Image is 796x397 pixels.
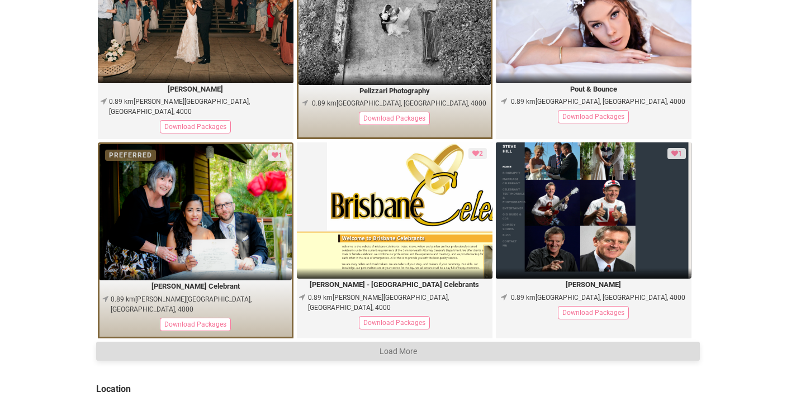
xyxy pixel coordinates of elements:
legend: Location [96,383,700,396]
div: Download Packages [558,306,629,319]
legend: Pout & Bounce [496,83,691,96]
img: website_screenshot_steven_hill.png [496,142,691,279]
div: Loved by 2 clients or suppliers [468,148,487,159]
i: 45° northeast [99,295,111,303]
legend: [PERSON_NAME] - [GEOGRAPHIC_DATA] Celebrants [297,279,492,291]
legend: [PERSON_NAME] [496,279,691,291]
div: PREFERRED [105,150,156,161]
div: 0.89 km [109,97,290,117]
div: 0.89 km [511,293,685,303]
div: Download Packages [160,318,231,331]
span: [PERSON_NAME][GEOGRAPHIC_DATA], [GEOGRAPHIC_DATA], 4000 [308,294,449,312]
legend: Pelizzari Photography [298,85,491,98]
i: 45° northeast [299,99,310,107]
a: Download Packages [154,319,236,328]
div: 0.89 km [511,97,685,107]
div: Download Packages [160,120,231,133]
button: Load More [96,342,700,361]
span: [GEOGRAPHIC_DATA], [GEOGRAPHIC_DATA], 4000 [337,99,486,107]
div: 0.89 km [308,293,489,313]
a: Download Packages [353,113,435,122]
div: Download Packages [558,110,629,123]
span: [GEOGRAPHIC_DATA], [GEOGRAPHIC_DATA], 4000 [536,98,685,106]
span: [PERSON_NAME][GEOGRAPHIC_DATA], [GEOGRAPHIC_DATA], 4000 [109,98,250,116]
div: 0.89 km [312,98,486,108]
div: Loved by 1 clients or suppliers [268,150,286,161]
i: 45° northeast [297,293,308,301]
div: 0.89 km [111,294,288,314]
legend: [PERSON_NAME] Celebrant [99,280,292,293]
i: 45° northeast [98,97,109,105]
i: 45° northeast [498,97,509,105]
img: _ [99,144,292,280]
a: Download Packages [353,318,435,327]
a: Download Packages [154,122,236,131]
div: Download Packages [359,112,430,125]
div: Loved by 1 clients or suppliers [667,148,686,159]
a: Download Packages [552,308,634,317]
span: [PERSON_NAME][GEOGRAPHIC_DATA], [GEOGRAPHIC_DATA], 4000 [111,295,252,313]
div: Download Packages [359,316,430,329]
a: Download Packages [552,112,634,121]
legend: [PERSON_NAME] [98,83,293,96]
i: 45° northeast [498,293,509,301]
img: website_screenshot_steve_hill_brisbane_celebrants.png [297,142,492,279]
span: [GEOGRAPHIC_DATA], [GEOGRAPHIC_DATA], 4000 [536,294,685,302]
